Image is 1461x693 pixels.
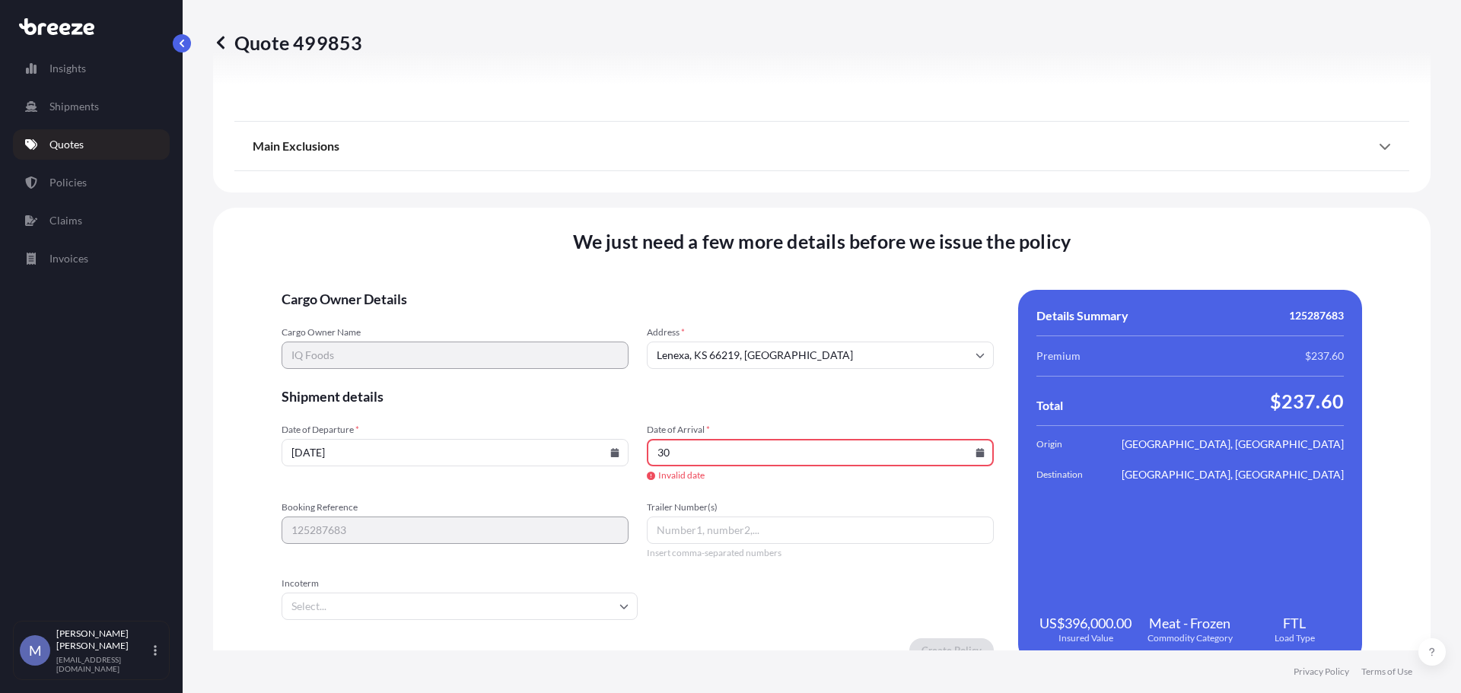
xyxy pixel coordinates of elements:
[1122,437,1344,452] span: [GEOGRAPHIC_DATA], [GEOGRAPHIC_DATA]
[1036,467,1122,482] span: Destination
[253,138,339,154] span: Main Exclusions
[1036,308,1128,323] span: Details Summary
[647,439,994,466] input: dd/mm/yyyy
[1283,614,1306,632] span: FTL
[13,167,170,198] a: Policies
[647,326,994,339] span: Address
[647,517,994,544] input: Number1, number2,...
[1149,614,1230,632] span: Meat - Frozen
[282,424,629,436] span: Date of Departure
[49,251,88,266] p: Invoices
[282,439,629,466] input: dd/mm/yyyy
[49,213,82,228] p: Claims
[282,290,994,308] span: Cargo Owner Details
[13,243,170,274] a: Invoices
[282,517,629,544] input: Your internal reference
[647,501,994,513] span: Trailer Number(s)
[1036,398,1063,413] span: Total
[213,30,362,55] p: Quote 499853
[1270,389,1344,413] span: $237.60
[282,501,629,513] span: Booking Reference
[1036,437,1122,452] span: Origin
[13,53,170,84] a: Insights
[1039,614,1132,632] span: US$396,000.00
[49,175,87,190] p: Policies
[49,137,84,152] p: Quotes
[909,638,994,663] button: Create Policy
[56,628,151,652] p: [PERSON_NAME] [PERSON_NAME]
[921,643,982,658] p: Create Policy
[1289,308,1344,323] span: 125287683
[647,424,994,436] span: Date of Arrival
[1275,632,1315,644] span: Load Type
[56,655,151,673] p: [EMAIL_ADDRESS][DOMAIN_NAME]
[1305,348,1344,364] span: $237.60
[1294,666,1349,678] a: Privacy Policy
[647,469,994,482] span: Invalid date
[282,593,638,620] input: Select...
[282,326,629,339] span: Cargo Owner Name
[1147,632,1233,644] span: Commodity Category
[1361,666,1412,678] a: Terms of Use
[29,643,42,658] span: M
[13,205,170,236] a: Claims
[647,342,994,369] input: Cargo owner address
[253,128,1391,164] div: Main Exclusions
[1036,348,1081,364] span: Premium
[1058,632,1113,644] span: Insured Value
[573,229,1071,253] span: We just need a few more details before we issue the policy
[282,387,994,405] span: Shipment details
[282,577,638,590] span: Incoterm
[13,91,170,122] a: Shipments
[49,99,99,114] p: Shipments
[647,547,994,559] span: Insert comma-separated numbers
[49,61,86,76] p: Insights
[1122,467,1344,482] span: [GEOGRAPHIC_DATA], [GEOGRAPHIC_DATA]
[13,129,170,160] a: Quotes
